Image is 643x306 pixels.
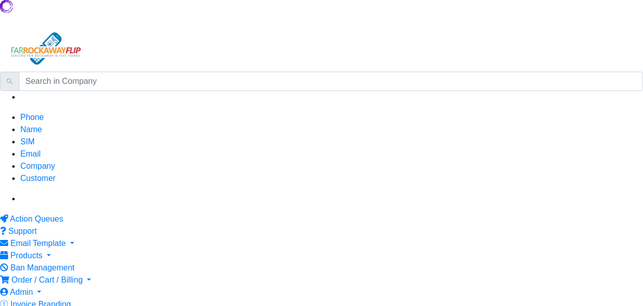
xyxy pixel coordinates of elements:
[20,162,55,170] a: Company
[20,174,55,182] a: Customer
[19,72,643,91] input: Search in Company
[20,137,35,146] a: SIM
[11,276,82,284] span: Order / Cart / Billing
[10,263,74,272] span: Ban Management
[20,149,41,158] a: Email
[10,251,42,260] span: Products
[10,215,63,223] span: Action Queues
[20,125,42,134] a: Name
[10,239,66,248] span: Email Template
[20,113,44,121] a: Phone
[10,288,33,296] span: Admin
[8,227,37,235] span: Support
